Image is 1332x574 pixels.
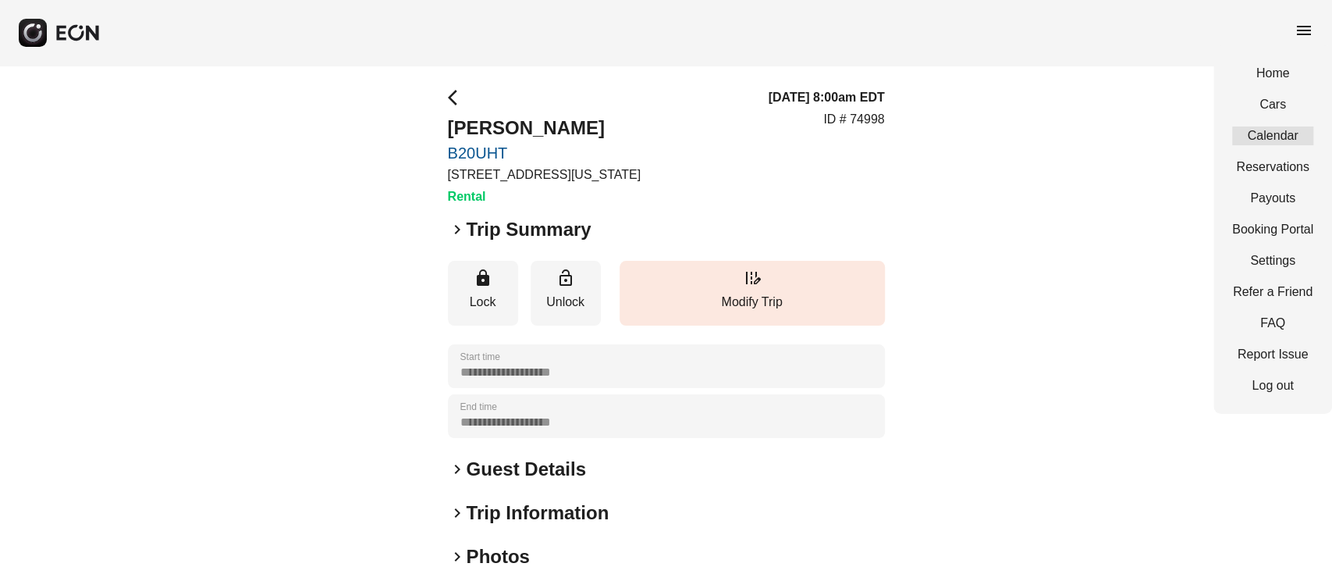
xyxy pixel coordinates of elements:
[556,269,575,287] span: lock_open
[467,544,530,569] h2: Photos
[1232,314,1313,333] a: FAQ
[448,504,467,522] span: keyboard_arrow_right
[448,116,641,141] h2: [PERSON_NAME]
[538,293,593,312] p: Unlock
[1232,64,1313,83] a: Home
[1232,158,1313,176] a: Reservations
[1295,21,1313,40] span: menu
[448,460,467,479] span: keyboard_arrow_right
[474,269,492,287] span: lock
[1232,283,1313,301] a: Refer a Friend
[1232,251,1313,270] a: Settings
[1232,127,1313,145] a: Calendar
[467,457,586,482] h2: Guest Details
[448,220,467,239] span: keyboard_arrow_right
[456,293,510,312] p: Lock
[448,187,641,206] h3: Rental
[448,166,641,184] p: [STREET_ADDRESS][US_STATE]
[1232,95,1313,114] a: Cars
[467,217,591,242] h2: Trip Summary
[467,501,609,526] h2: Trip Information
[1232,376,1313,395] a: Log out
[620,261,885,326] button: Modify Trip
[823,110,884,129] p: ID # 74998
[1232,220,1313,239] a: Booking Portal
[743,269,762,287] span: edit_road
[627,293,877,312] p: Modify Trip
[1232,189,1313,208] a: Payouts
[768,88,884,107] h3: [DATE] 8:00am EDT
[448,144,641,162] a: B20UHT
[1232,345,1313,364] a: Report Issue
[448,88,467,107] span: arrow_back_ios
[448,547,467,566] span: keyboard_arrow_right
[448,261,518,326] button: Lock
[531,261,601,326] button: Unlock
